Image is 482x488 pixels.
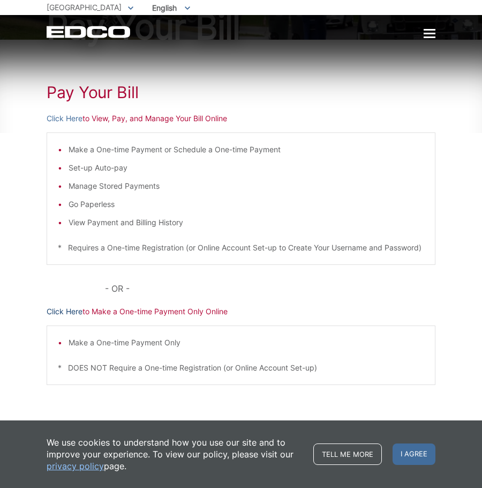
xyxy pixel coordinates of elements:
h1: Pay Your Bill [47,10,435,44]
a: Tell me more [313,443,382,465]
li: Manage Stored Payments [69,180,424,192]
p: to View, Pay, and Manage Your Bill Online [47,113,435,124]
p: - OR - [105,281,435,296]
a: Click Here [47,306,82,317]
p: * Requires a One-time Registration (or Online Account Set-up to Create Your Username and Password) [58,242,424,254]
li: Make a One-time Payment or Schedule a One-time Payment [69,144,424,156]
a: Click Here [47,113,82,124]
a: EDCD logo. Return to the homepage. [47,26,132,38]
li: View Payment and Billing History [69,217,424,228]
a: privacy policy [47,460,104,472]
p: We use cookies to understand how you use our site and to improve your experience. To view our pol... [47,437,303,472]
li: Make a One-time Payment Only [69,337,424,349]
li: Set-up Auto-pay [69,162,424,174]
p: * DOES NOT Require a One-time Registration (or Online Account Set-up) [58,362,424,374]
span: [GEOGRAPHIC_DATA] [47,3,122,12]
span: I agree [393,443,435,465]
p: to Make a One-time Payment Only Online [47,306,435,317]
li: Go Paperless [69,198,424,210]
h1: Pay Your Bill [47,83,435,102]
